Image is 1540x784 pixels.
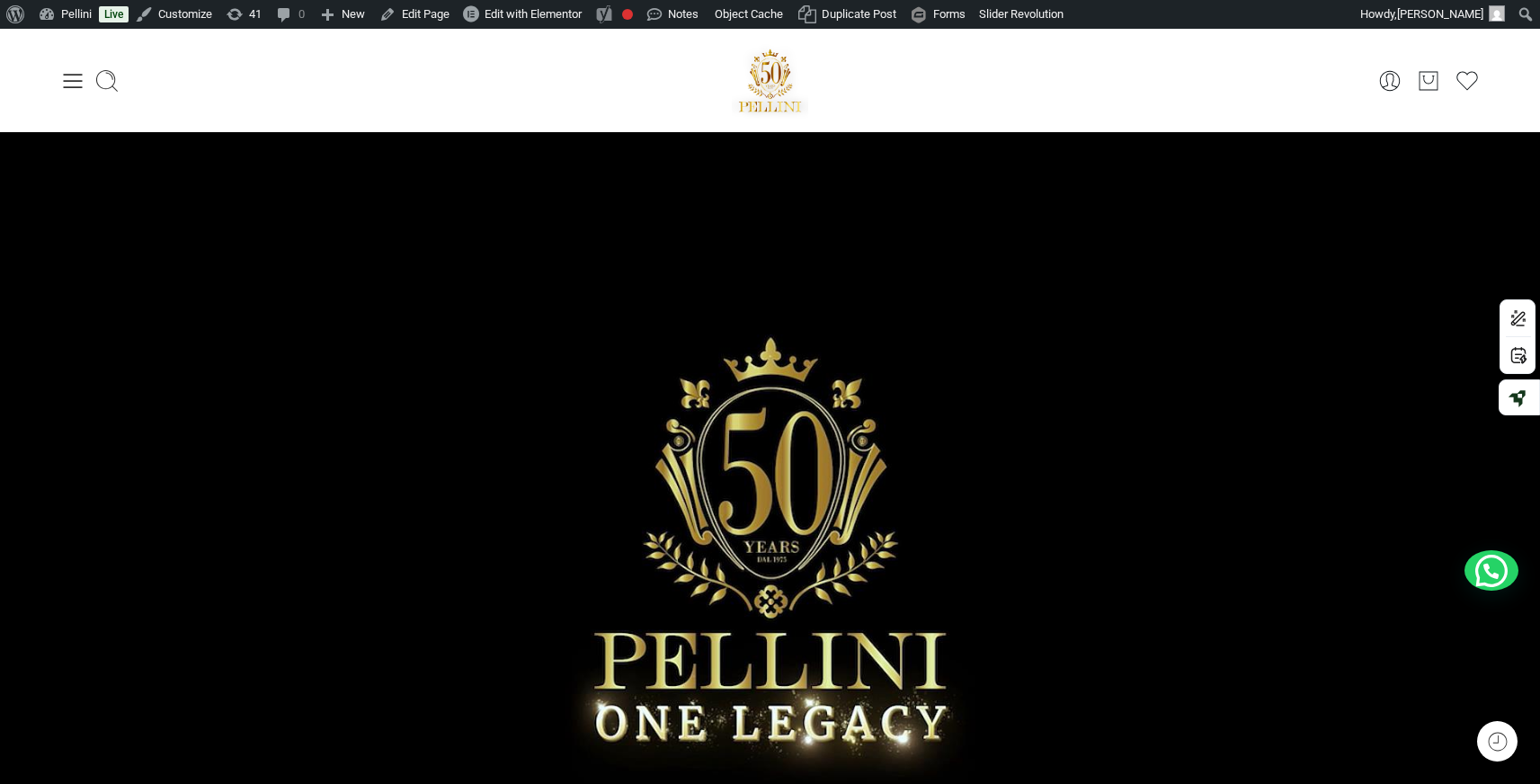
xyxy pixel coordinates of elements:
[732,42,809,119] a: Pellini -
[1377,68,1402,94] a: My Account
[1397,7,1483,21] span: [PERSON_NAME]
[732,42,809,119] img: Pellini
[1416,68,1441,94] a: Cart
[622,9,633,20] div: Focus keyphrase not set
[979,7,1064,21] span: Slider Revolution
[99,6,129,22] a: Live
[485,7,582,21] span: Edit with Elementor
[1455,68,1480,94] a: Wishlist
